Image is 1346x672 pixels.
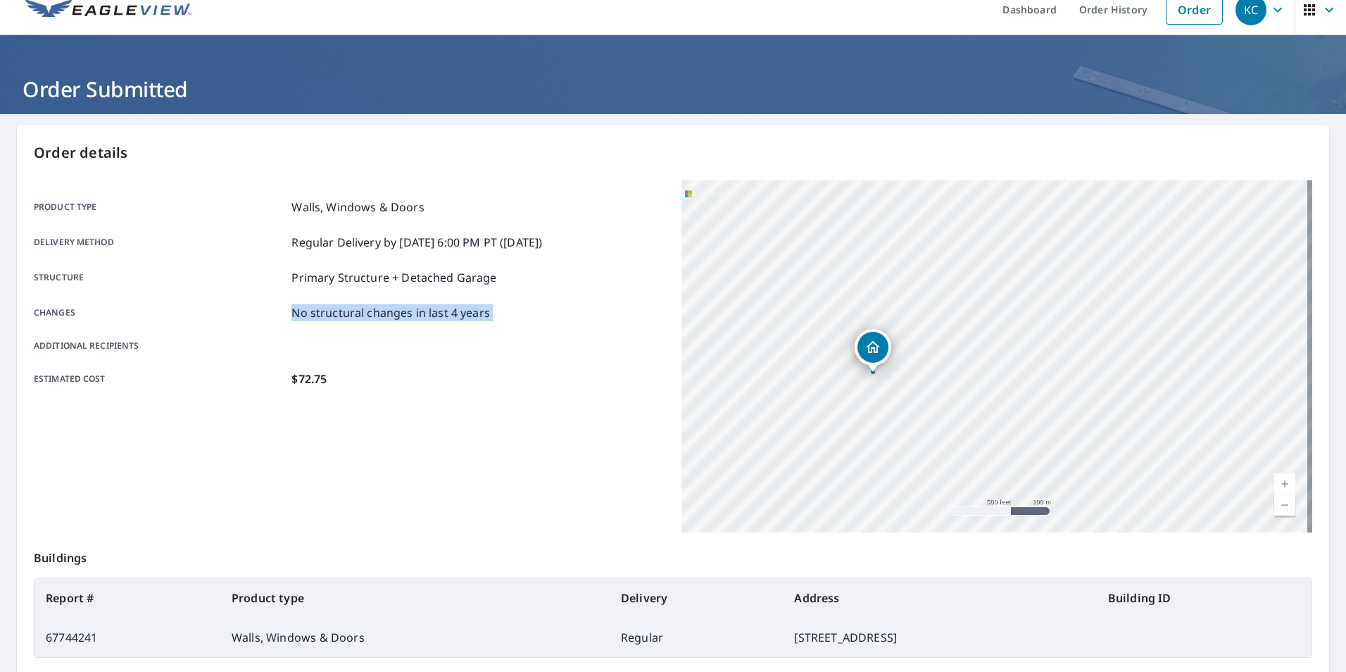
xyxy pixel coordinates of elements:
[34,618,220,657] td: 67744241
[783,578,1096,618] th: Address
[17,75,1329,104] h1: Order Submitted
[220,618,610,657] td: Walls, Windows & Doors
[783,618,1096,657] td: [STREET_ADDRESS]
[1097,578,1312,618] th: Building ID
[34,199,286,216] p: Product type
[34,269,286,286] p: Structure
[291,371,327,387] p: $72.75
[34,578,220,618] th: Report #
[291,269,496,286] p: Primary Structure + Detached Garage
[1274,473,1295,494] a: Current Level 16, Zoom In
[34,234,286,251] p: Delivery method
[220,578,610,618] th: Product type
[1274,494,1295,516] a: Current Level 16, Zoom Out
[34,371,286,387] p: Estimated cost
[855,329,891,373] div: Dropped pin, building 1, Residential property, 2 Birdseye Road Ext Shelton, CT 06484
[34,142,1312,163] p: Order details
[291,199,424,216] p: Walls, Windows & Doors
[610,578,783,618] th: Delivery
[610,618,783,657] td: Regular
[291,304,490,321] p: No structural changes in last 4 years
[291,234,542,251] p: Regular Delivery by [DATE] 6:00 PM PT ([DATE])
[34,340,286,352] p: Additional recipients
[34,304,286,321] p: Changes
[34,533,1312,578] p: Buildings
